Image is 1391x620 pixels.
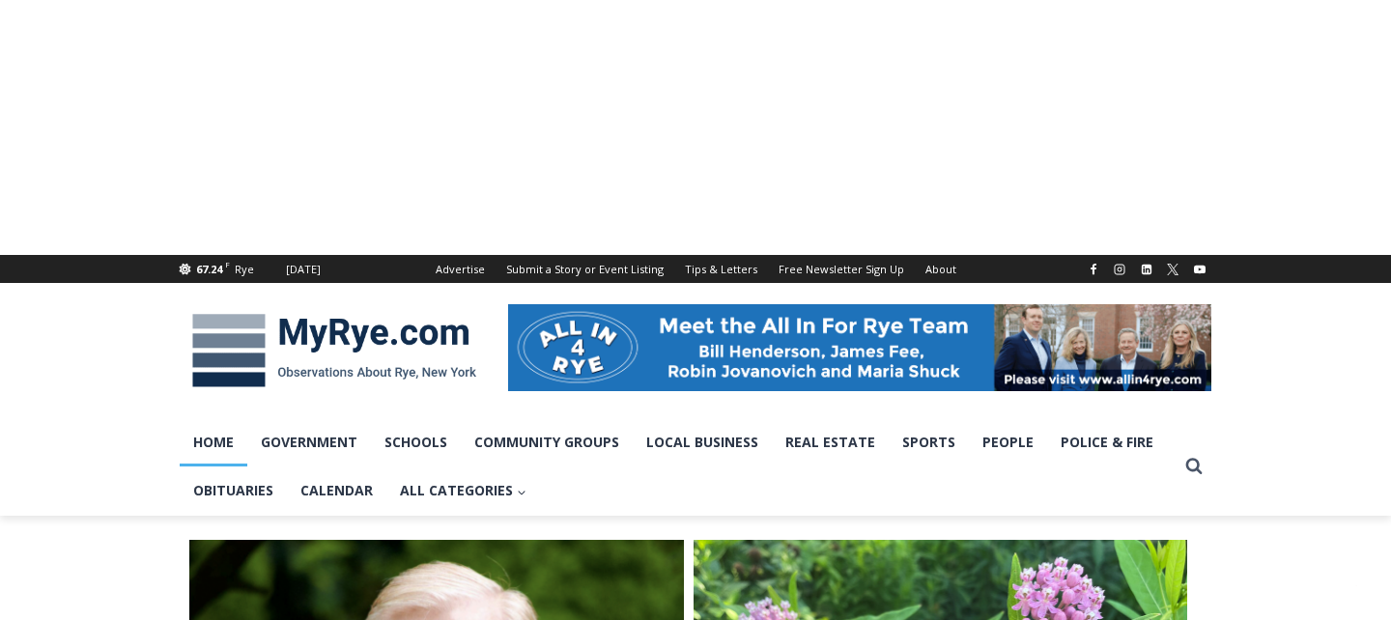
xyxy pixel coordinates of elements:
a: Government [247,418,371,466]
img: MyRye.com [180,300,489,401]
img: All in for Rye [508,304,1211,391]
a: Submit a Story or Event Listing [496,255,674,283]
a: Instagram [1108,258,1131,281]
a: People [969,418,1047,466]
a: Obituaries [180,466,287,515]
a: About [915,255,967,283]
a: Community Groups [461,418,633,466]
span: F [225,259,230,269]
a: Police & Fire [1047,418,1167,466]
a: Calendar [287,466,386,515]
div: [DATE] [286,261,321,278]
nav: Secondary Navigation [425,255,967,283]
a: Real Estate [772,418,889,466]
span: 67.24 [196,262,222,276]
span: All Categories [400,480,526,501]
nav: Primary Navigation [180,418,1177,516]
a: Schools [371,418,461,466]
a: All Categories [386,466,540,515]
a: X [1161,258,1184,281]
a: Linkedin [1135,258,1158,281]
a: Advertise [425,255,496,283]
a: Home [180,418,247,466]
a: Facebook [1082,258,1105,281]
div: Rye [235,261,254,278]
a: Sports [889,418,969,466]
a: Free Newsletter Sign Up [768,255,915,283]
button: View Search Form [1177,449,1211,484]
a: Tips & Letters [674,255,768,283]
a: Local Business [633,418,772,466]
a: YouTube [1188,258,1211,281]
